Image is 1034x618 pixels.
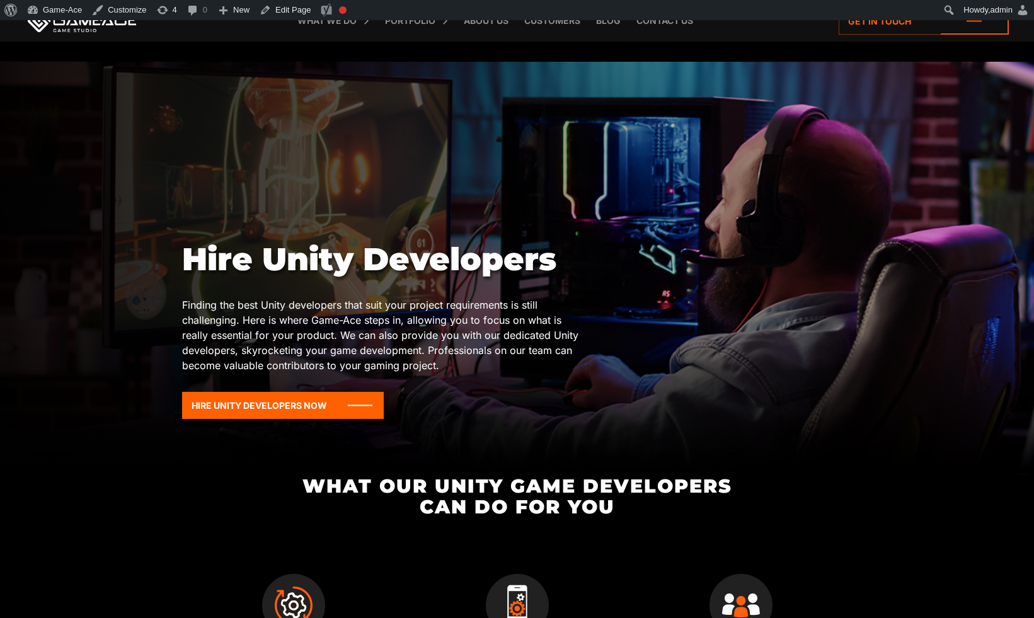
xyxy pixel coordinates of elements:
p: Finding the best Unity developers that suit your project requirements is still challenging. Here ... [182,297,584,373]
span: admin [991,5,1013,14]
a: Get in touch [839,8,1009,35]
a: Hire Unity developers now [182,392,384,419]
h2: What Our Unity Game Developers Can Do for You [181,476,853,517]
div: Focus keyphrase not set [339,6,347,14]
h1: Hire Unity Developers [182,241,584,278]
